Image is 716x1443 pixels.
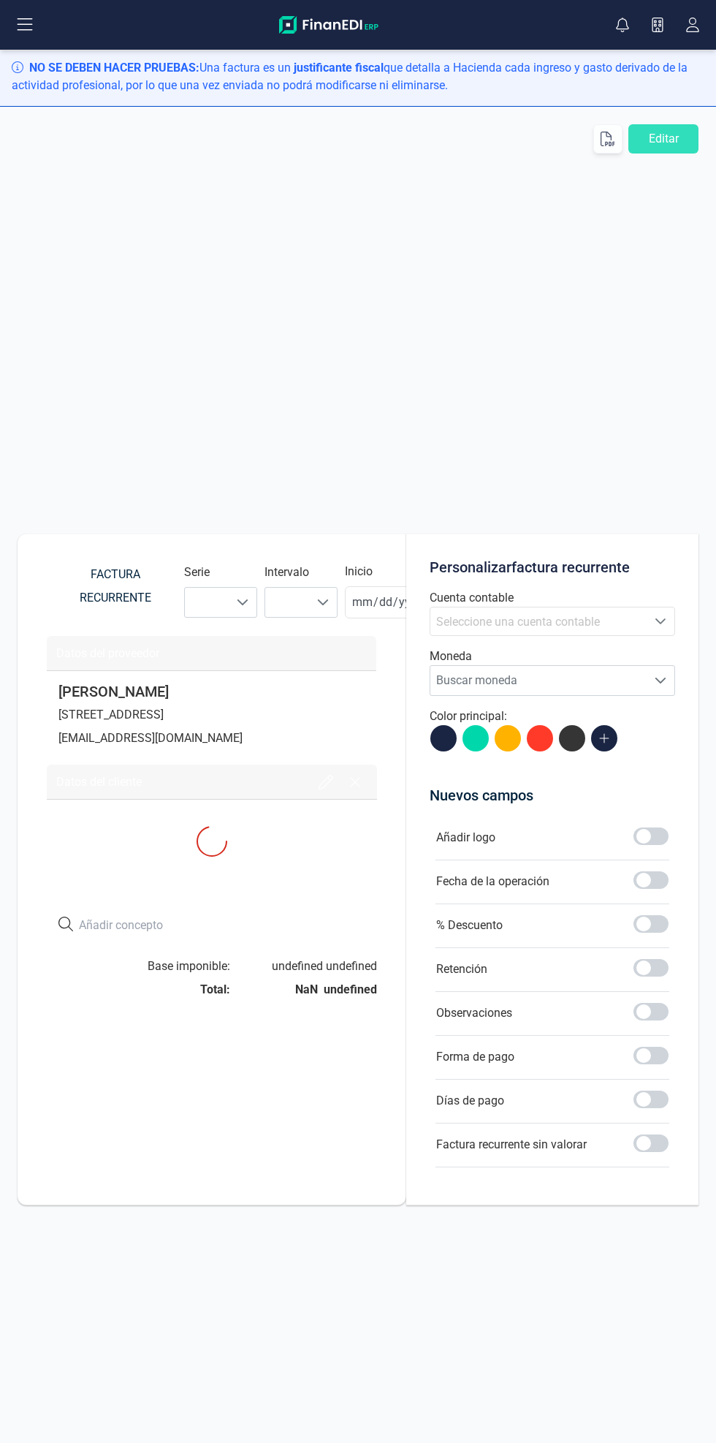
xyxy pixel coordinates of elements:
span: Añadir logo [436,829,495,847]
span: Factura recurrente sin valorar [436,1136,587,1154]
th: Precio undefined [189,874,264,911]
p: Moneda [430,648,675,665]
p: Cuenta contable [430,589,675,607]
th: Cantidad [119,874,189,911]
span: Fecha de la operación [436,873,549,890]
div: Total: [94,981,241,999]
div: NaN undefined [241,981,388,999]
div: Seleccione una cuenta [647,607,674,635]
h5: Nuevos campos [430,787,675,804]
span: Buscar moneda [430,666,647,695]
span: Observaciones [436,1004,512,1022]
h5: FACTURA RECURRENTE [58,563,173,610]
p: Datos del cliente [56,773,142,791]
span: Retención [436,961,487,978]
label: Serie [184,564,210,581]
label: Inicio [345,563,373,580]
img: Logo Finanedi [279,16,378,34]
span: Forma de pago [436,1048,514,1066]
th: Impuesto % [264,874,335,911]
p: Datos del proveedor [56,645,159,662]
span: % Descuento [436,917,503,934]
p: [PERSON_NAME] [58,683,365,700]
strong: justificante fiscal [294,61,384,75]
th: Concepto [47,874,119,911]
span: Días de pago [436,1092,504,1110]
label: Intervalo [264,564,309,581]
th: Importe undefined [335,874,410,911]
input: Añadir concepto [79,917,232,934]
span: Seleccione una cuenta contable [436,615,600,629]
div: Base imponible: [94,958,241,975]
div: undefined undefined [241,958,388,975]
p: Color principal: [430,708,675,725]
p: [STREET_ADDRESS] [58,706,365,724]
span: [EMAIL_ADDRESS][DOMAIN_NAME] [58,731,243,745]
h5: Personalizar factura recurrente [430,557,675,577]
button: Editar [628,124,698,154]
strong: NO SE DEBEN HACER PRUEBAS: [29,61,199,75]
